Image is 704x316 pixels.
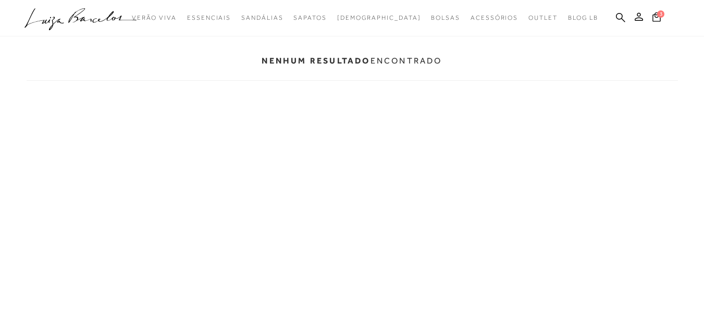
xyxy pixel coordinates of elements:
[293,8,326,28] a: categoryNavScreenReaderText
[187,8,231,28] a: categoryNavScreenReaderText
[528,14,558,21] span: Outlet
[262,56,442,66] p: encontrado
[293,14,326,21] span: Sapatos
[132,8,177,28] a: categoryNavScreenReaderText
[262,56,370,66] b: Nenhum resultado
[657,10,664,18] span: 3
[187,14,231,21] span: Essenciais
[568,8,598,28] a: BLOG LB
[528,8,558,28] a: categoryNavScreenReaderText
[241,8,283,28] a: categoryNavScreenReaderText
[337,8,421,28] a: noSubCategoriesText
[241,14,283,21] span: Sandálias
[337,14,421,21] span: [DEMOGRAPHIC_DATA]
[132,14,177,21] span: Verão Viva
[431,8,460,28] a: categoryNavScreenReaderText
[649,11,664,26] button: 3
[568,14,598,21] span: BLOG LB
[471,14,518,21] span: Acessórios
[431,14,460,21] span: Bolsas
[471,8,518,28] a: categoryNavScreenReaderText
